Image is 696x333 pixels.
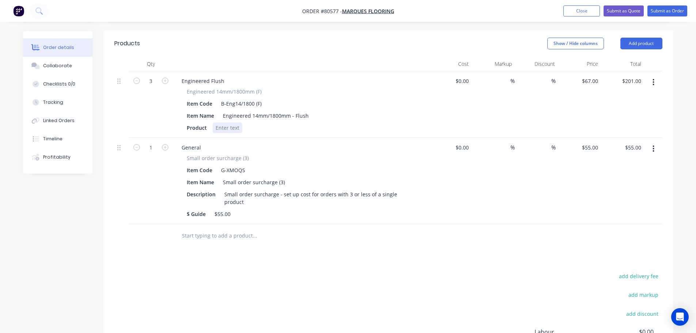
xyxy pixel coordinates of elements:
div: $55.00 [212,209,233,219]
button: Submit as Quote [604,5,644,16]
div: Checklists 0/0 [43,81,75,87]
div: Engineered Flush [176,76,230,86]
span: % [551,143,556,152]
div: Profitability [43,154,71,160]
a: Marques Flooring [342,8,394,15]
button: Submit as Order [647,5,687,16]
div: Timeline [43,136,62,142]
button: add delivery fee [615,271,662,281]
div: Item Name [184,177,217,188]
img: Factory [13,5,24,16]
div: Description [184,189,218,200]
button: Checklists 0/0 [23,75,92,93]
button: Collaborate [23,57,92,75]
div: Item Code [184,98,215,109]
div: G-XMOQS [218,165,248,175]
button: Add product [620,38,662,49]
div: Markup [472,57,515,71]
span: % [510,77,515,85]
div: Product [184,122,210,133]
button: Linked Orders [23,111,92,130]
button: Profitability [23,148,92,166]
div: Item Name [184,110,217,121]
span: Order #80577 - [302,8,342,15]
div: Open Intercom Messenger [671,308,689,326]
span: % [551,77,556,85]
div: Qty [129,57,173,71]
div: Cost [429,57,472,71]
button: Tracking [23,93,92,111]
div: Total [601,57,644,71]
button: Show / Hide columns [547,38,604,49]
div: Tracking [43,99,63,106]
div: B-Eng14/1800 (F) [218,98,265,109]
div: Engineered 14mm/1800mm - Flush [220,110,312,121]
div: Linked Orders [43,117,75,124]
div: Collaborate [43,63,72,69]
button: add markup [625,290,662,300]
div: $ Guide [184,209,209,219]
button: Timeline [23,130,92,148]
div: Small order surcharge - set up cost for orders with 3 or less of a single product [221,189,415,207]
div: Item Code [184,165,215,175]
div: Discount [515,57,558,71]
button: add discount [623,309,662,318]
button: Close [563,5,600,16]
span: % [510,143,515,152]
div: Order details [43,44,74,51]
div: General [176,142,207,153]
div: Price [558,57,601,71]
span: Small order surcharge (3) [187,154,249,162]
input: Start typing to add a product... [182,228,328,243]
button: Order details [23,38,92,57]
span: Engineered 14mm/1800mm (F) [187,88,262,95]
div: Products [114,39,140,48]
div: Small order surcharge (3) [220,177,288,188]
